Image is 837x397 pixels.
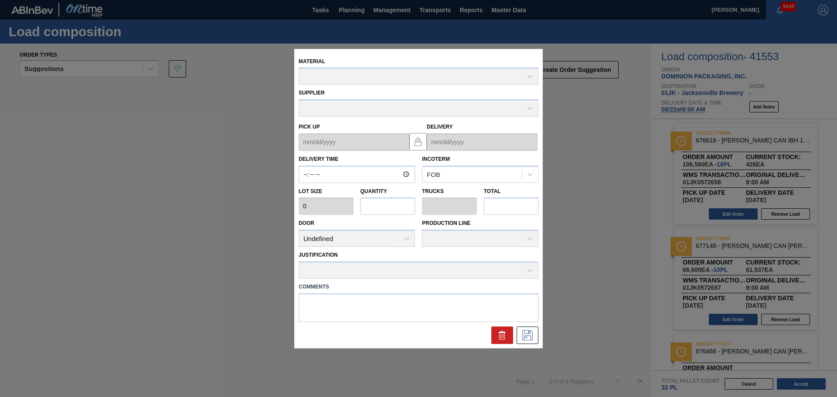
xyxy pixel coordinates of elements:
label: Trucks [422,188,444,194]
label: Supplier [299,90,325,96]
label: Material [299,58,325,64]
label: Production Line [422,221,470,227]
label: Delivery Time [299,153,415,166]
img: locked [413,136,423,147]
label: Incoterm [422,156,450,162]
label: Delivery [427,124,453,130]
label: Justification [299,252,338,258]
label: Pick up [299,124,320,130]
label: Quantity [361,188,387,194]
label: Lot size [299,185,354,198]
input: mm/dd/yyyy [299,133,409,151]
input: mm/dd/yyyy [427,133,538,151]
label: Door [299,221,314,227]
button: locked [409,133,427,150]
label: Total [484,188,501,194]
div: Edit Order [517,326,538,344]
div: FOB [427,171,440,178]
div: Delete Order [491,326,513,344]
label: Comments [299,281,538,293]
